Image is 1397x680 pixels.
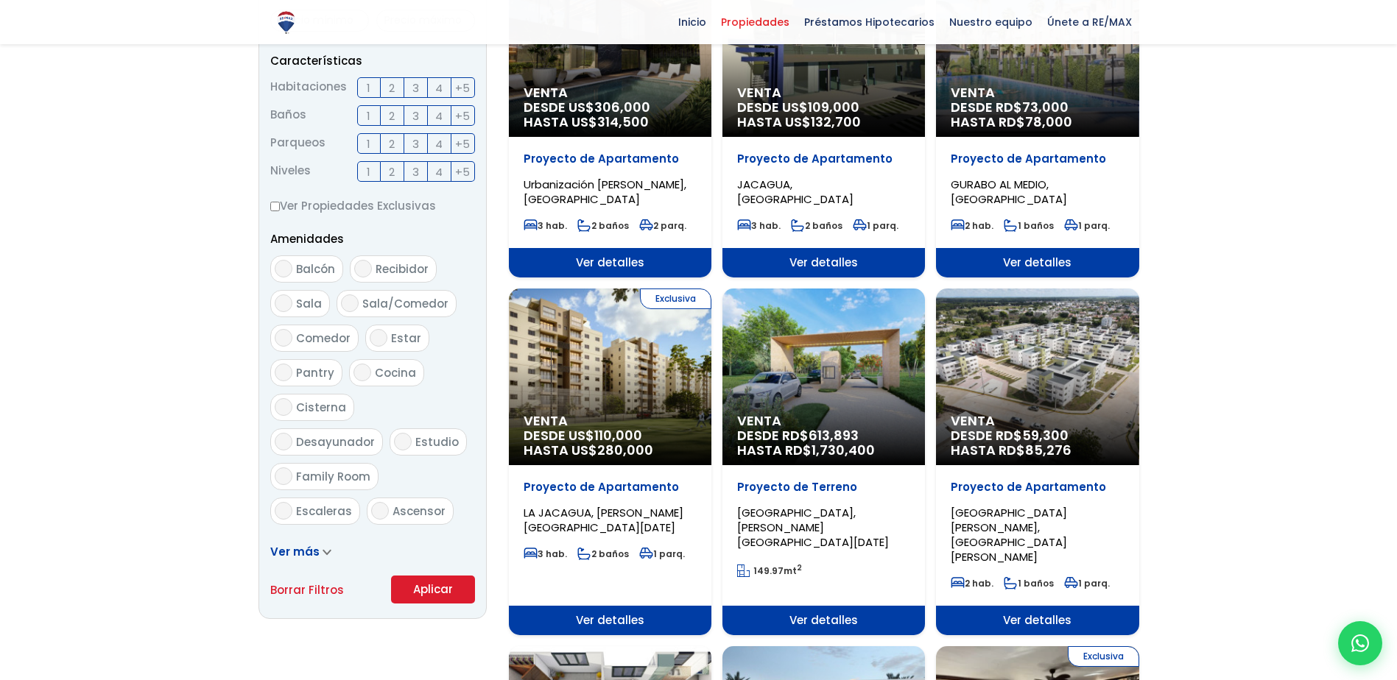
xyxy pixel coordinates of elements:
[1025,441,1071,459] span: 85,276
[275,260,292,277] input: Balcón
[951,414,1124,428] span: Venta
[951,177,1067,207] span: GURABO AL MEDIO, [GEOGRAPHIC_DATA]
[1004,577,1054,589] span: 1 baños
[737,414,910,428] span: Venta
[394,433,412,450] input: Estudio
[367,135,370,153] span: 1
[951,219,993,232] span: 2 hab.
[391,575,475,603] button: Aplicar
[412,79,419,97] span: 3
[353,364,371,381] input: Cocina
[270,581,344,599] a: Borrar Filtros
[296,434,375,450] span: Desayunador
[370,329,387,347] input: Estar
[362,296,448,311] span: Sala/Comedor
[942,11,1040,33] span: Nuestro equipo
[797,11,942,33] span: Préstamos Hipotecarios
[524,177,686,207] span: Urbanización [PERSON_NAME], [GEOGRAPHIC_DATA]
[812,441,875,459] span: 1,730,400
[524,85,697,100] span: Venta
[951,85,1124,100] span: Venta
[737,152,910,166] p: Proyecto de Apartamento
[455,135,470,153] span: +5
[270,77,347,98] span: Habitaciones
[270,544,320,559] span: Ver más
[1040,11,1139,33] span: Únete a RE/MAX
[577,548,629,560] span: 2 baños
[639,219,686,232] span: 2 parq.
[509,288,711,635] a: Exclusiva Venta DESDE US$110,000 HASTA US$280,000 Proyecto de Apartamento LA JACAGUA, [PERSON_NAM...
[524,505,683,535] span: LA JACAGUA, [PERSON_NAME][GEOGRAPHIC_DATA][DATE]
[1068,646,1139,667] span: Exclusiva
[389,135,395,153] span: 2
[714,11,797,33] span: Propiedades
[270,133,326,154] span: Parqueos
[435,107,443,125] span: 4
[936,288,1139,635] a: Venta DESDE RD$59,300 HASTA RD$85,276 Proyecto de Apartamento [GEOGRAPHIC_DATA][PERSON_NAME], [GE...
[367,107,370,125] span: 1
[524,548,567,560] span: 3 hab.
[594,426,642,445] span: 110,000
[275,294,292,312] input: Sala
[722,248,925,277] span: Ver detalles
[367,79,370,97] span: 1
[639,548,685,560] span: 1 parq.
[737,428,910,458] span: DESDE RD$
[524,115,697,130] span: HASTA US$
[371,502,389,520] input: Ascensor
[951,100,1124,130] span: DESDE RD$
[296,469,370,484] span: Family Room
[737,505,889,550] span: [GEOGRAPHIC_DATA], [PERSON_NAME][GEOGRAPHIC_DATA][DATE]
[951,443,1124,458] span: HASTA RD$
[391,330,421,346] span: Estar
[737,219,781,232] span: 3 hab.
[753,564,784,577] span: 149.97
[275,467,292,485] input: Family Room
[412,107,419,125] span: 3
[435,163,443,181] span: 4
[275,364,292,381] input: Pantry
[951,152,1124,166] p: Proyecto de Apartamento
[809,426,859,445] span: 613,893
[435,135,443,153] span: 4
[640,288,711,309] span: Exclusiva
[296,261,335,277] span: Balcón
[270,52,475,70] p: Características
[524,443,697,458] span: HASTA US$
[341,294,359,312] input: Sala/Comedor
[524,100,697,130] span: DESDE US$
[415,434,459,450] span: Estudio
[296,330,351,346] span: Comedor
[951,505,1067,564] span: [GEOGRAPHIC_DATA][PERSON_NAME], [GEOGRAPHIC_DATA][PERSON_NAME]
[455,163,470,181] span: +5
[389,163,395,181] span: 2
[367,163,370,181] span: 1
[270,105,306,126] span: Baños
[524,428,697,458] span: DESDE US$
[375,365,416,380] span: Cocina
[435,79,443,97] span: 4
[951,428,1124,458] span: DESDE RD$
[524,414,697,428] span: Venta
[270,196,475,215] label: Ver Propiedades Exclusivas
[936,248,1139,277] span: Ver detalles
[275,433,292,450] input: Desayunador
[722,606,925,635] span: Ver detalles
[936,606,1139,635] span: Ver detalles
[737,100,910,130] span: DESDE US$
[296,400,346,415] span: Cisterna
[951,480,1124,495] p: Proyecto de Apartamento
[722,288,925,635] a: Venta DESDE RD$613,893 HASTA RD$1,730,400 Proyecto de Terreno [GEOGRAPHIC_DATA], [PERSON_NAME][GE...
[354,260,372,277] input: Recibidor
[296,296,322,311] span: Sala
[389,79,395,97] span: 2
[270,202,280,211] input: Ver Propiedades Exclusivas
[853,219,898,232] span: 1 parq.
[737,443,910,458] span: HASTA RD$
[811,113,861,131] span: 132,700
[737,564,802,577] span: mt
[270,230,475,248] p: Amenidades
[1025,113,1072,131] span: 78,000
[270,544,331,559] a: Ver más
[275,329,292,347] input: Comedor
